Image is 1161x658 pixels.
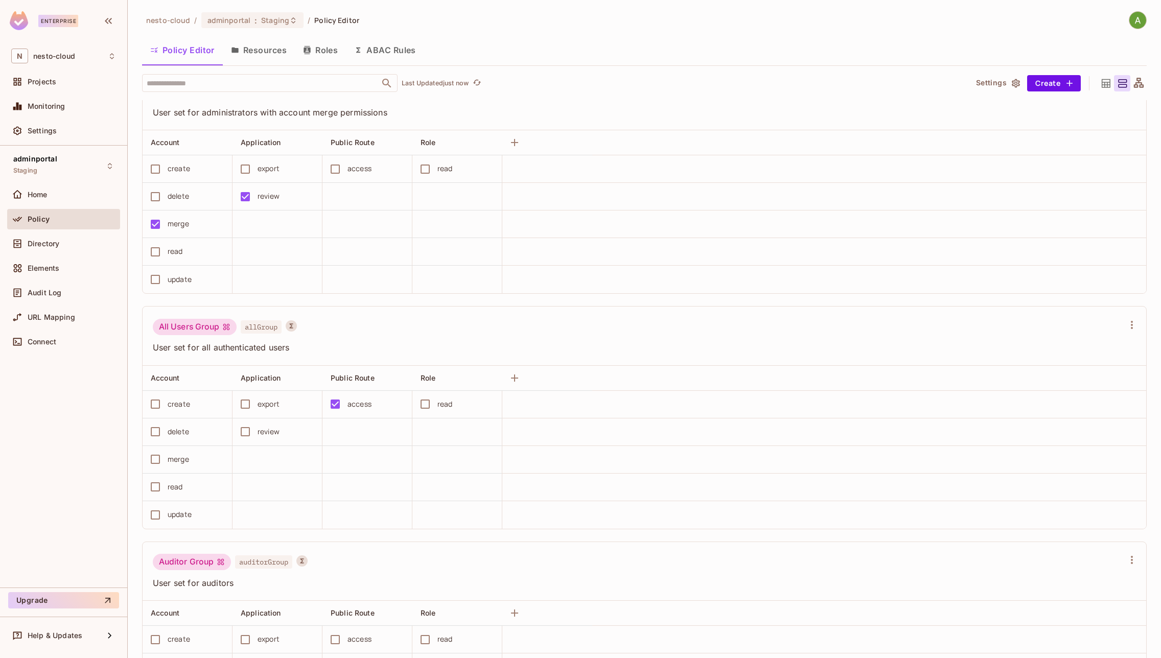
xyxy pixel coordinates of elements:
span: Application [241,608,281,617]
button: refresh [471,77,483,89]
div: Auditor Group [153,554,231,570]
span: Audit Log [28,289,61,297]
span: Directory [28,240,59,248]
span: Staging [261,15,289,25]
button: ABAC Rules [346,37,424,63]
span: Connect [28,338,56,346]
span: Role [421,138,436,147]
div: merge [168,218,189,229]
p: Last Updated just now [402,79,469,87]
div: delete [168,426,189,437]
span: Role [421,608,436,617]
span: allGroup [241,320,282,334]
span: Public Route [331,608,375,617]
span: User set for administrators with account merge permissions [153,107,1124,118]
div: read [437,163,453,174]
span: Account [151,608,179,617]
span: Monitoring [28,102,65,110]
div: create [168,398,190,410]
button: Roles [295,37,346,63]
button: Open [380,76,394,90]
span: auditorGroup [235,555,292,569]
span: Public Route [331,373,375,382]
div: access [347,163,371,174]
button: A User Set is a dynamically conditioned role, grouping users based on real-time criteria. [286,320,297,332]
span: Staging [13,167,37,175]
div: access [347,633,371,645]
span: URL Mapping [28,313,75,321]
span: Policy [28,215,50,223]
div: merge [168,454,189,465]
button: Settings [972,75,1023,91]
button: Policy Editor [142,37,223,63]
span: Settings [28,127,57,135]
span: adminportal [13,155,57,163]
div: export [258,163,280,174]
img: Alain Bouchard [1129,12,1146,29]
span: Account [151,373,179,382]
span: Application [241,373,281,382]
div: read [437,633,453,645]
li: / [194,15,197,25]
span: Click to refresh data [469,77,483,89]
div: Enterprise [38,15,78,27]
div: delete [168,191,189,202]
button: A User Set is a dynamically conditioned role, grouping users based on real-time criteria. [296,555,308,567]
li: / [308,15,310,25]
span: Home [28,191,48,199]
div: review [258,191,280,202]
span: Elements [28,264,59,272]
div: export [258,398,280,410]
div: read [437,398,453,410]
div: All Users Group [153,319,237,335]
span: Policy Editor [314,15,359,25]
span: Projects [28,78,56,86]
button: Create [1027,75,1081,91]
span: N [11,49,28,63]
div: read [168,246,183,257]
div: read [168,481,183,492]
span: Help & Updates [28,631,82,640]
button: Resources [223,37,295,63]
span: User set for auditors [153,577,1124,589]
span: Public Route [331,138,375,147]
div: create [168,163,190,174]
div: export [258,633,280,645]
img: SReyMgAAAABJRU5ErkJggg== [10,11,28,30]
div: create [168,633,190,645]
div: access [347,398,371,410]
div: update [168,274,192,285]
span: Role [421,373,436,382]
span: User set for all authenticated users [153,342,1124,353]
button: Upgrade [8,592,119,608]
span: Application [241,138,281,147]
span: the active workspace [146,15,190,25]
div: review [258,426,280,437]
span: Workspace: nesto-cloud [33,52,75,60]
span: : [254,16,258,25]
span: refresh [473,78,481,88]
span: Account [151,138,179,147]
span: adminportal [207,15,250,25]
div: update [168,509,192,520]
